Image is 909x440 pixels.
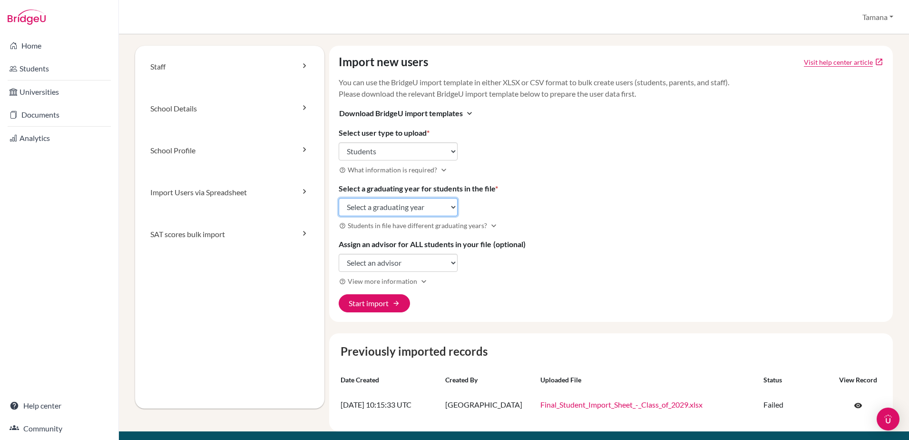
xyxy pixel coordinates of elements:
a: Staff [135,46,324,88]
i: Expand more [419,277,429,286]
span: Students in file have different graduating years? [348,220,487,230]
label: Assign an advisor for ALL students in your file [339,239,526,250]
a: Import Users via Spreadsheet [135,171,324,213]
button: What information is required?Expand more [339,164,449,175]
a: Analytics [2,129,117,148]
button: Download BridgeU import templatesexpand_more [339,107,475,120]
span: arrow_forward [392,300,400,307]
th: Status [760,371,831,389]
i: Expand more [489,221,498,230]
a: Help center [2,396,117,415]
i: help_outline [339,167,346,173]
a: Students [2,59,117,78]
th: View record [831,371,885,389]
td: Failed [760,389,831,422]
h4: Import new users [339,55,428,69]
a: Final_Student_Import_Sheet_-_Class_of_2029.xlsx [540,400,703,409]
label: Select a graduating year for students in the file [339,183,498,194]
i: Expand more [439,165,449,175]
a: Universities [2,82,117,101]
i: help_outline [339,222,346,229]
a: SAT scores bulk import [135,213,324,255]
button: Students in file have different graduating years?Expand more [339,220,499,231]
span: (optional) [493,240,526,249]
th: Uploaded file [537,371,760,389]
th: Created by [441,371,537,389]
a: Click to open the record on its current state [844,396,872,414]
span: visibility [854,401,862,410]
a: Click to open Tracking student registration article in a new tab [804,57,873,67]
button: Tamana [858,8,898,26]
a: School Details [135,88,324,130]
i: help_outline [339,278,346,285]
a: School Profile [135,130,324,171]
i: expand_more [465,109,474,118]
span: View more information [348,276,417,286]
a: Home [2,36,117,55]
button: Start import [339,294,410,312]
caption: Previously imported records [337,343,885,360]
a: Community [2,419,117,438]
td: [GEOGRAPHIC_DATA] [441,389,537,422]
img: Bridge-U [8,10,46,25]
button: View more informationExpand more [339,276,429,287]
label: Select user type to upload [339,127,430,139]
td: [DATE] 10:15:33 UTC [337,389,441,422]
span: What information is required? [348,165,437,175]
div: Open Intercom Messenger [877,408,899,430]
a: Documents [2,105,117,124]
span: Download BridgeU import templates [339,108,463,119]
a: open_in_new [875,58,883,66]
p: You can use the BridgeU import template in either XLSX or CSV format to bulk create users (studen... [339,77,883,100]
th: Date created [337,371,441,389]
